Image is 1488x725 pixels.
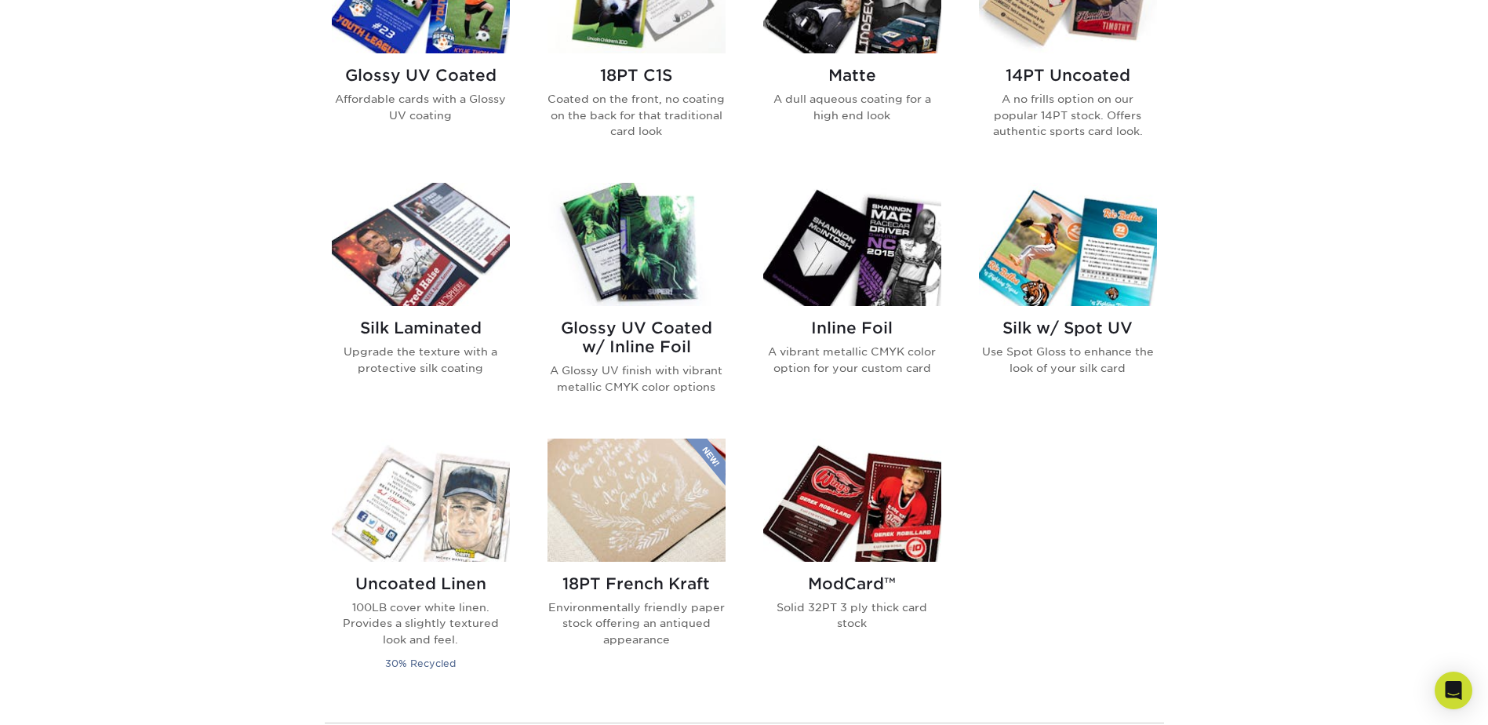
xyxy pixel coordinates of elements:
p: A vibrant metallic CMYK color option for your custom card [763,344,941,376]
p: Environmentally friendly paper stock offering an antiqued appearance [548,599,726,647]
p: Use Spot Gloss to enhance the look of your silk card [979,344,1157,376]
p: Upgrade the texture with a protective silk coating [332,344,510,376]
a: Inline Foil Trading Cards Inline Foil A vibrant metallic CMYK color option for your custom card [763,183,941,420]
img: 18PT French Kraft Trading Cards [548,439,726,562]
img: Glossy UV Coated w/ Inline Foil Trading Cards [548,183,726,306]
img: Inline Foil Trading Cards [763,183,941,306]
a: Silk Laminated Trading Cards Silk Laminated Upgrade the texture with a protective silk coating [332,183,510,420]
p: A Glossy UV finish with vibrant metallic CMYK color options [548,362,726,395]
img: ModCard™ Trading Cards [763,439,941,562]
img: Silk w/ Spot UV Trading Cards [979,183,1157,306]
h2: ModCard™ [763,574,941,593]
small: 30% Recycled [385,658,456,669]
h2: Silk Laminated [332,319,510,337]
h2: Glossy UV Coated [332,66,510,85]
a: ModCard™ Trading Cards ModCard™ Solid 32PT 3 ply thick card stock [763,439,941,691]
a: Silk w/ Spot UV Trading Cards Silk w/ Spot UV Use Spot Gloss to enhance the look of your silk card [979,183,1157,420]
p: Coated on the front, no coating on the back for that traditional card look [548,91,726,139]
a: 18PT French Kraft Trading Cards 18PT French Kraft Environmentally friendly paper stock offering a... [548,439,726,691]
h2: 14PT Uncoated [979,66,1157,85]
img: Silk Laminated Trading Cards [332,183,510,306]
h2: Uncoated Linen [332,574,510,593]
p: Solid 32PT 3 ply thick card stock [763,599,941,632]
div: Open Intercom Messenger [1435,672,1472,709]
img: New Product [686,439,726,486]
p: A no frills option on our popular 14PT stock. Offers authentic sports card look. [979,91,1157,139]
h2: Inline Foil [763,319,941,337]
img: Uncoated Linen Trading Cards [332,439,510,562]
h2: Glossy UV Coated w/ Inline Foil [548,319,726,356]
a: Glossy UV Coated w/ Inline Foil Trading Cards Glossy UV Coated w/ Inline Foil A Glossy UV finish ... [548,183,726,420]
h2: Matte [763,66,941,85]
a: Uncoated Linen Trading Cards Uncoated Linen 100LB cover white linen. Provides a slightly textured... [332,439,510,691]
h2: 18PT C1S [548,66,726,85]
p: 100LB cover white linen. Provides a slightly textured look and feel. [332,599,510,647]
p: Affordable cards with a Glossy UV coating [332,91,510,123]
p: A dull aqueous coating for a high end look [763,91,941,123]
h2: Silk w/ Spot UV [979,319,1157,337]
h2: 18PT French Kraft [548,574,726,593]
